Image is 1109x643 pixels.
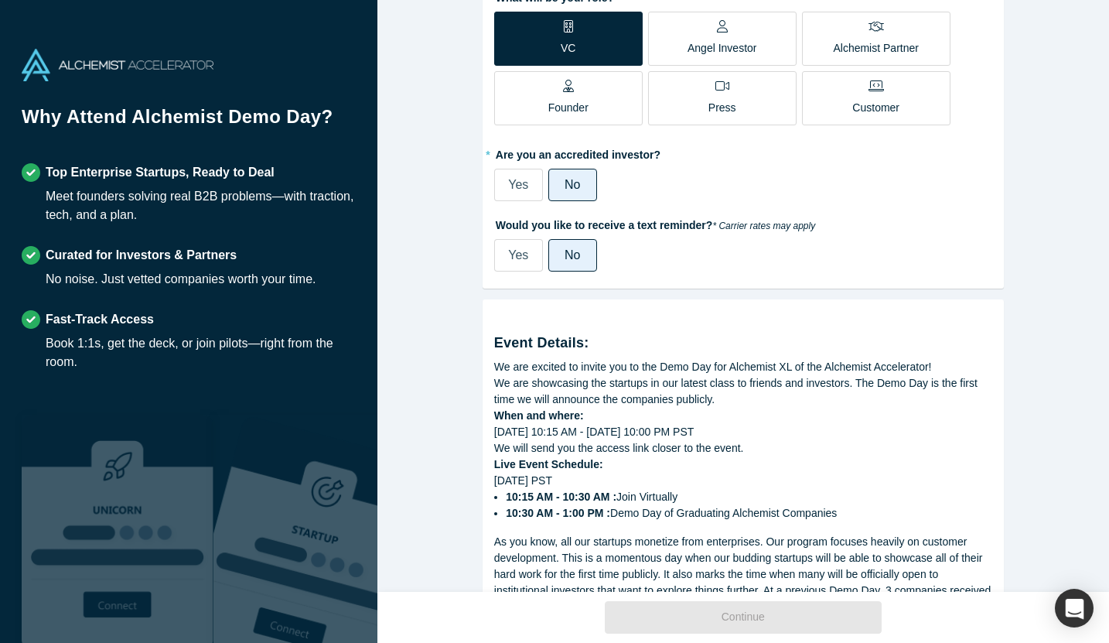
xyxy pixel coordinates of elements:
li: Demo Day of Graduating Alchemist Companies [506,505,992,522]
div: We are excited to invite you to the Demo Day for Alchemist XL of the Alchemist Accelerator! [494,359,992,375]
span: Yes [508,178,528,191]
label: Are you an accredited investor? [494,142,992,163]
span: No [565,178,580,191]
img: Prism AI [213,415,405,643]
strong: 10:30 AM - 1:00 PM : [506,507,610,519]
div: [DATE] 10:15 AM - [DATE] 10:00 PM PST [494,424,992,440]
div: We will send you the access link closer to the event. [494,440,992,457]
strong: Event Details: [494,335,589,351]
em: * Carrier rates may apply [712,221,815,231]
button: Continue [605,601,882,634]
p: Alchemist Partner [833,40,918,56]
strong: 10:15 AM - 10:30 AM : [506,491,616,503]
img: Alchemist Accelerator Logo [22,49,213,81]
strong: Curated for Investors & Partners [46,248,237,262]
p: Founder [548,100,589,116]
span: No [565,248,580,262]
div: [DATE] PST [494,473,992,522]
div: We are showcasing the startups in our latest class to friends and investors. The Demo Day is the ... [494,375,992,408]
span: Yes [508,248,528,262]
li: Join Virtually [506,489,992,505]
p: VC [561,40,575,56]
p: Press [708,100,736,116]
label: Would you like to receive a text reminder? [494,212,992,234]
strong: Fast-Track Access [46,313,154,326]
strong: When and where: [494,409,584,422]
strong: Live Event Schedule: [494,458,603,470]
div: Meet founders solving real B2B problems—with traction, tech, and a plan. [46,187,356,224]
p: Angel Investor [688,40,757,56]
strong: Top Enterprise Startups, Ready to Deal [46,166,275,179]
h1: Why Attend Alchemist Demo Day? [22,103,356,142]
div: No noise. Just vetted companies worth your time. [46,270,316,289]
p: Customer [852,100,899,116]
img: Robust Technologies [22,415,213,643]
div: Book 1:1s, get the deck, or join pilots—right from the room. [46,334,356,371]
